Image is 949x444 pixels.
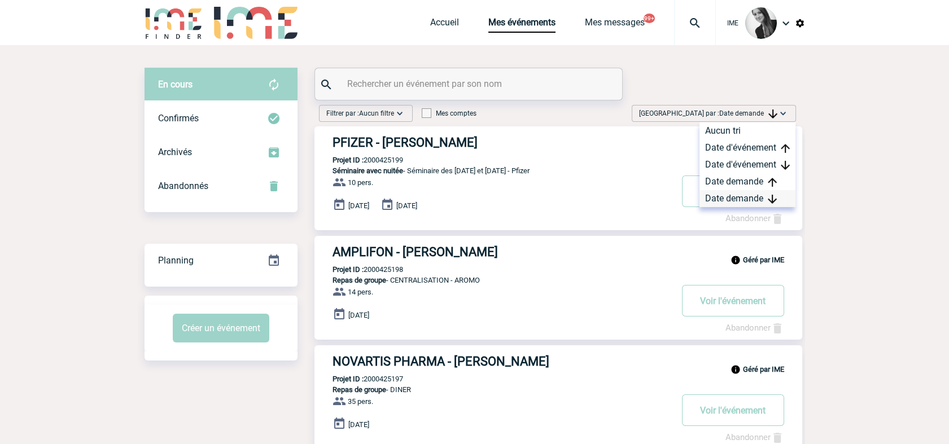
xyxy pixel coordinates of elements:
img: IME-Finder [145,7,203,39]
span: En cours [158,79,193,90]
a: Planning [145,243,298,276]
button: Voir l'événement [682,394,784,426]
span: Planning [158,255,194,266]
span: [DATE] [348,420,369,429]
div: Date demande [699,173,795,190]
span: Date demande [719,109,777,117]
span: Confirmés [158,113,199,124]
a: Accueil [430,17,459,33]
span: Archivés [158,147,192,157]
span: IME [727,19,738,27]
span: 10 pers. [348,178,373,187]
span: Filtrer par : [326,108,394,119]
img: info_black_24dp.svg [731,364,741,375]
h3: NOVARTIS PHARMA - [PERSON_NAME] [333,354,671,368]
p: 2000425198 [314,265,403,274]
div: Date d'événement [699,139,795,156]
a: Abandonner [725,432,784,442]
b: Géré par IME [743,256,784,264]
div: Date d'événement [699,156,795,173]
a: PFIZER - [PERSON_NAME] [314,135,802,150]
span: Abandonnés [158,181,208,191]
a: Abandonner [725,323,784,333]
span: [DATE] [348,311,369,319]
button: Créer un événement [173,314,269,342]
p: 2000425199 [314,156,403,164]
img: baseline_expand_more_white_24dp-b.png [777,108,789,119]
b: Projet ID : [333,265,364,274]
span: [DATE] [348,201,369,210]
div: Retrouvez ici tous vos évènements avant confirmation [145,68,298,102]
div: Retrouvez ici tous les événements que vous avez décidé d'archiver [145,135,298,169]
a: Abandonner [725,213,784,223]
span: 35 pers. [348,397,373,406]
a: AMPLIFON - [PERSON_NAME] [314,245,802,259]
span: 14 pers. [348,288,373,296]
a: NOVARTIS PHARMA - [PERSON_NAME] [314,354,802,368]
b: Projet ID : [333,375,364,383]
button: Voir l'événement [682,285,784,316]
a: Mes messages [585,17,645,33]
span: Repas de groupe [333,385,386,394]
div: Aucun tri [699,122,795,139]
span: [DATE] [396,201,417,210]
input: Rechercher un événement par son nom [344,76,596,92]
button: Voir l'événement [682,175,784,207]
img: arrow_upward.png [768,178,777,187]
div: Retrouvez ici tous vos événements organisés par date et état d'avancement [145,244,298,278]
span: Repas de groupe [333,276,386,284]
h3: AMPLIFON - [PERSON_NAME] [333,245,671,259]
div: Retrouvez ici tous vos événements annulés [145,169,298,203]
span: Aucun filtre [359,109,394,117]
img: arrow_downward.png [768,109,777,118]
h3: PFIZER - [PERSON_NAME] [333,135,671,150]
img: info_black_24dp.svg [731,255,741,265]
p: - CENTRALISATION - AROMO [314,276,671,284]
p: - DINER [314,385,671,394]
span: Séminaire avec nuitée [333,166,403,175]
span: [GEOGRAPHIC_DATA] par : [639,108,777,119]
label: Mes comptes [422,109,476,117]
img: arrow_downward.png [768,195,777,204]
img: baseline_expand_more_white_24dp-b.png [394,108,405,119]
img: arrow_upward.png [781,144,790,153]
b: Géré par IME [743,365,784,373]
p: 2000425197 [314,375,403,383]
img: 101050-0.jpg [745,7,777,39]
img: arrow_downward.png [781,161,790,170]
a: Mes événements [488,17,556,33]
b: Projet ID : [333,156,364,164]
button: 99+ [644,14,655,23]
p: - Séminaire des [DATE] et [DATE] - Pfizer [314,166,671,175]
div: Date demande [699,190,795,207]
